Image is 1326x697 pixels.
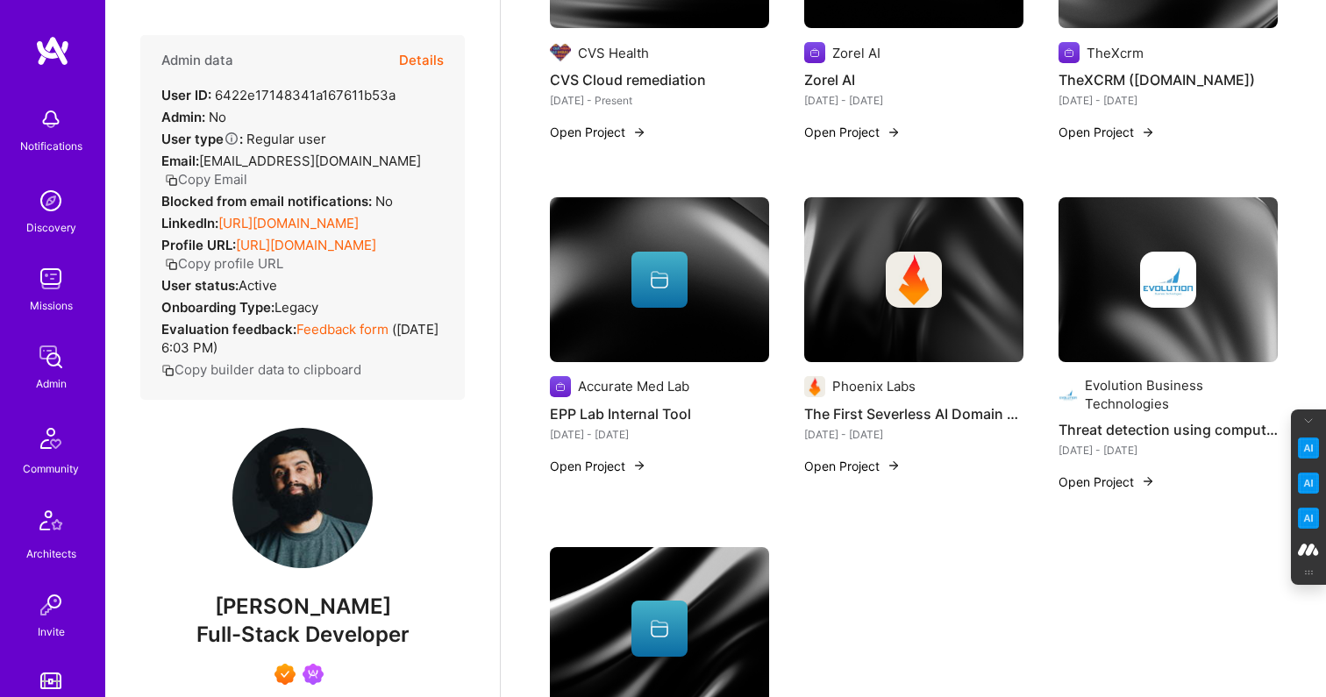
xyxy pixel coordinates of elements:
img: arrow-right [1141,125,1155,139]
h4: CVS Cloud remediation [550,68,769,91]
strong: Admin: [161,109,205,125]
button: Open Project [1059,473,1155,491]
img: cover [804,197,1023,362]
div: Evolution Business Technologies [1085,376,1278,413]
div: Regular user [161,130,326,148]
button: Open Project [550,123,646,141]
div: [DATE] - Present [550,91,769,110]
img: Company logo [1059,42,1080,63]
h4: Zorel AI [804,68,1023,91]
div: [DATE] - [DATE] [1059,441,1278,459]
img: teamwork [33,261,68,296]
span: Full-Stack Developer [196,622,410,647]
img: Invite [33,587,68,622]
img: Community [30,417,72,459]
strong: User status: [161,277,239,294]
h4: EPP Lab Internal Tool [550,402,769,425]
div: Community [23,459,79,478]
strong: Onboarding Type: [161,299,274,316]
img: admin teamwork [33,339,68,374]
div: Discovery [26,218,76,237]
div: Accurate Med Lab [578,377,689,395]
div: TheXcrm [1087,44,1144,62]
span: legacy [274,299,318,316]
a: [URL][DOMAIN_NAME] [236,237,376,253]
div: [DATE] - [DATE] [804,91,1023,110]
span: Active [239,277,277,294]
span: [EMAIL_ADDRESS][DOMAIN_NAME] [199,153,421,169]
button: Open Project [804,123,901,141]
div: [DATE] - [DATE] [550,425,769,444]
strong: LinkedIn: [161,215,218,231]
i: icon Copy [165,258,178,271]
img: arrow-right [887,459,901,473]
img: Key Point Extractor icon [1298,437,1319,459]
div: Invite [38,622,65,641]
i: icon Copy [165,174,178,187]
button: Copy builder data to clipboard [161,360,361,379]
button: Copy Email [165,170,247,188]
h4: TheXCRM ([DOMAIN_NAME]) [1059,68,1278,91]
strong: User type : [161,131,243,147]
img: discovery [33,183,68,218]
button: Open Project [1059,123,1155,141]
img: arrow-right [887,125,901,139]
a: Feedback form [296,321,389,338]
img: arrow-right [632,125,646,139]
img: Company logo [804,376,825,397]
div: CVS Health [578,44,649,62]
div: No [161,192,393,210]
strong: Evaluation feedback: [161,321,296,338]
strong: Blocked from email notifications: [161,193,375,210]
div: Admin [36,374,67,393]
img: Email Tone Analyzer icon [1298,473,1319,494]
img: Company logo [804,42,825,63]
div: No [161,108,226,126]
img: Jargon Buster icon [1298,508,1319,529]
strong: Email: [161,153,199,169]
div: ( [DATE] 6:03 PM ) [161,320,444,357]
button: Details [399,35,444,86]
span: [PERSON_NAME] [140,594,465,620]
h4: The First Severless AI Domain Registrar [804,402,1023,425]
img: Company logo [550,376,571,397]
div: Notifications [20,137,82,155]
strong: User ID: [161,87,211,103]
div: Phoenix Labs [832,377,916,395]
img: cover [550,197,769,362]
div: [DATE] - [DATE] [1059,91,1278,110]
strong: Profile URL: [161,237,236,253]
img: Company logo [886,252,942,308]
i: icon Copy [161,364,175,377]
div: [DATE] - [DATE] [804,425,1023,444]
i: Help [224,131,239,146]
h4: Threat detection using computer vision [1059,418,1278,441]
img: bell [33,102,68,137]
button: Open Project [804,457,901,475]
button: Open Project [550,457,646,475]
img: Been on Mission [303,664,324,685]
img: arrow-right [1141,474,1155,488]
div: Zorel AI [832,44,880,62]
img: cover [1059,197,1278,362]
a: [URL][DOMAIN_NAME] [218,215,359,231]
img: Exceptional A.Teamer [274,664,296,685]
img: tokens [40,672,61,689]
img: arrow-right [632,459,646,473]
button: Copy profile URL [165,254,283,273]
img: Company logo [1059,384,1078,405]
img: User Avatar [232,428,373,568]
h4: Admin data [161,53,233,68]
img: Architects [30,502,72,544]
img: Company logo [1140,252,1196,308]
img: Company logo [550,42,571,63]
div: Missions [30,296,73,315]
div: 6422e17148341a167611b53a [161,86,396,104]
img: logo [35,35,70,67]
div: Architects [26,544,76,563]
